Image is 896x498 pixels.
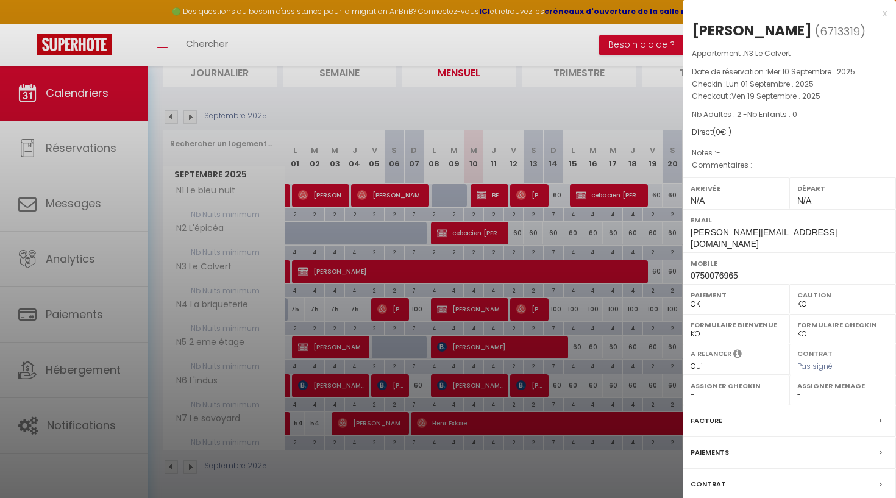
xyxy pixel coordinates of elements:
span: Nb Enfants : 0 [747,109,797,119]
span: N/A [797,196,811,205]
span: Pas signé [797,361,833,371]
label: Caution [797,289,888,301]
span: N/A [691,196,705,205]
label: Paiement [691,289,781,301]
label: Paiements [691,446,729,459]
p: Commentaires : [692,159,887,171]
label: Contrat [797,349,833,357]
label: Assigner Checkin [691,380,781,392]
p: Date de réservation : [692,66,887,78]
span: ( € ) [713,127,731,137]
span: 0750076965 [691,271,738,280]
span: [PERSON_NAME][EMAIL_ADDRESS][DOMAIN_NAME] [691,227,837,249]
span: ( ) [815,23,866,40]
p: Notes : [692,147,887,159]
label: Formulaire Checkin [797,319,888,331]
p: Checkin : [692,78,887,90]
label: Mobile [691,257,888,269]
span: Ven 19 Septembre . 2025 [731,91,820,101]
label: Assigner Menage [797,380,888,392]
button: Ouvrir le widget de chat LiveChat [10,5,46,41]
span: Lun 01 Septembre . 2025 [726,79,814,89]
label: Email [691,214,888,226]
i: Sélectionner OUI si vous souhaiter envoyer les séquences de messages post-checkout [733,349,742,362]
span: - [752,160,756,170]
label: Contrat [691,478,726,491]
label: Départ [797,182,888,194]
span: 6713319 [820,24,860,39]
span: 0 [716,127,720,137]
label: Facture [691,414,722,427]
span: Mer 10 Septembre . 2025 [767,66,855,77]
p: Checkout : [692,90,887,102]
iframe: Chat [844,443,887,489]
label: Arrivée [691,182,781,194]
label: A relancer [691,349,731,359]
label: Formulaire Bienvenue [691,319,781,331]
div: [PERSON_NAME] [692,21,812,40]
div: Direct [692,127,887,138]
div: x [683,6,887,21]
span: - [716,148,720,158]
span: N3 Le Colvert [744,48,791,59]
span: Nb Adultes : 2 - [692,109,797,119]
p: Appartement : [692,48,887,60]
